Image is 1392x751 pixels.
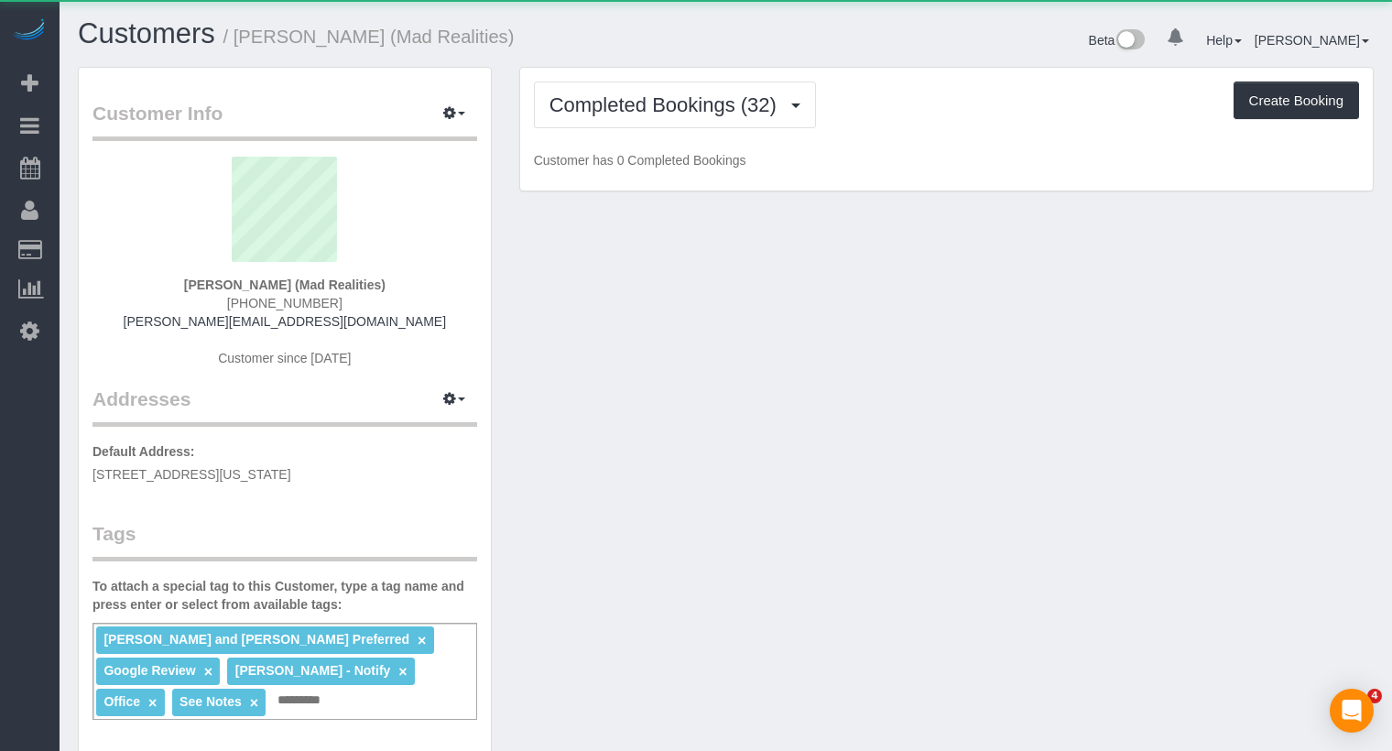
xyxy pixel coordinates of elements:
[1206,33,1242,48] a: Help
[92,577,477,614] label: To attach a special tag to this Customer, type a tag name and press enter or select from availabl...
[179,694,242,709] span: See Notes
[1367,689,1382,703] span: 4
[92,520,477,561] legend: Tags
[103,694,140,709] span: Office
[1255,33,1369,48] a: [PERSON_NAME]
[92,467,291,482] span: [STREET_ADDRESS][US_STATE]
[534,151,1359,169] p: Customer has 0 Completed Bookings
[1115,29,1145,53] img: New interface
[534,82,816,128] button: Completed Bookings (32)
[92,442,195,461] label: Default Address:
[184,278,386,292] strong: [PERSON_NAME] (Mad Realities)
[204,664,212,680] a: ×
[1089,33,1146,48] a: Beta
[92,100,477,141] legend: Customer Info
[235,663,391,678] span: [PERSON_NAME] - Notify
[78,17,215,49] a: Customers
[148,695,157,711] a: ×
[1330,689,1374,733] div: Open Intercom Messenger
[250,695,258,711] a: ×
[418,633,426,648] a: ×
[124,314,446,329] a: [PERSON_NAME][EMAIL_ADDRESS][DOMAIN_NAME]
[103,663,195,678] span: Google Review
[223,27,515,47] small: / [PERSON_NAME] (Mad Realities)
[549,93,786,116] span: Completed Bookings (32)
[398,664,407,680] a: ×
[218,351,351,365] span: Customer since [DATE]
[11,18,48,44] img: Automaid Logo
[103,632,409,647] span: [PERSON_NAME] and [PERSON_NAME] Preferred
[1234,82,1359,120] button: Create Booking
[227,296,343,310] span: [PHONE_NUMBER]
